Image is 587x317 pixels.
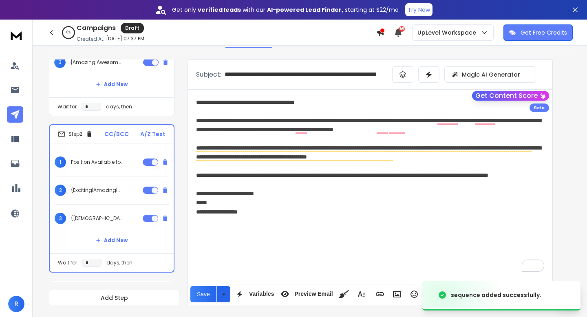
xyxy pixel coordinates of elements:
[121,23,144,33] div: Draft
[408,6,430,14] p: Try Now
[462,70,520,79] p: Magic AI Generator
[106,260,132,266] p: days, then
[521,29,567,37] p: Get Free Credits
[106,35,144,42] p: [DATE] 07:37 PM
[55,156,66,168] span: 1
[406,286,422,302] button: Emoticons
[417,29,479,37] p: UpLevel Workspace
[57,103,77,110] p: Wait for
[58,260,77,266] p: Wait for
[247,291,276,297] span: Variables
[55,213,66,224] span: 3
[8,296,24,312] button: R
[293,291,334,297] span: Preview Email
[389,286,405,302] button: Insert Image (⌘P)
[405,3,433,16] button: Try Now
[58,130,93,138] div: Step 2
[198,6,241,14] strong: verified leads
[71,215,123,222] p: {[DEMOGRAPHIC_DATA] Opportunity|Job Alert|Exciting Role|New Position} for Physical Therapists
[190,286,216,302] button: Save
[451,291,541,299] div: sequence added successfully.
[372,286,388,302] button: Insert Link (⌘K)
[55,185,66,196] span: 2
[336,286,352,302] button: Clean HTML
[49,124,174,273] li: Step2CC/BCCA/Z Test1Position Available for Physical Therapists2{Exciting|Amazing|Great} Contract ...
[232,286,276,302] button: Variables
[89,76,134,92] button: Add New
[353,286,369,302] button: More Text
[188,90,552,280] div: To enrich screen reader interactions, please activate Accessibility in Grammarly extension settings
[530,103,549,112] div: Beta
[267,6,343,14] strong: AI-powered Lead Finder,
[71,59,123,66] p: {Amazing|Awesome|Great} Opportunity for Physical Therapists!
[399,26,405,32] span: 50
[8,28,24,43] img: logo
[444,66,536,83] button: Magic AI Generator
[54,57,66,68] span: 3
[277,286,334,302] button: Preview Email
[49,290,179,306] button: Add Step
[104,130,129,138] p: CC/BCC
[77,36,104,42] p: Created At:
[196,70,221,79] p: Subject:
[106,103,132,110] p: days, then
[71,159,123,165] p: Position Available for Physical Therapists
[472,91,549,101] button: Get Content Score
[503,24,573,41] button: Get Free Credits
[77,23,116,33] h1: Campaigns
[89,232,134,249] button: Add New
[66,30,71,35] p: 0 %
[71,187,123,194] p: {Exciting|Amazing|Great} Contract Role for Physical Therapists
[172,6,399,14] p: Get only with our starting at $22/mo
[140,130,166,138] p: A/Z Test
